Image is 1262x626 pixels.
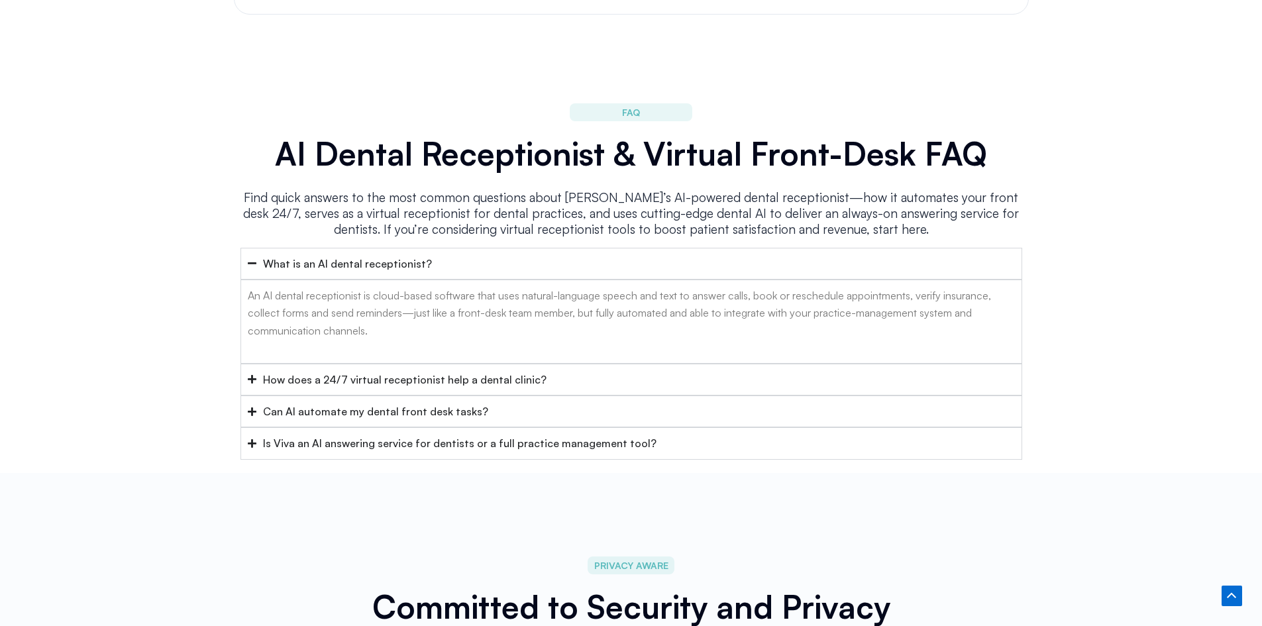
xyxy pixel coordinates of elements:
[240,427,1022,459] summary: Is Viva an AI answering service for dentists or a full practice management tool?
[240,134,1022,173] h2: AI Dental Receptionist & Virtual Front-Desk FAQ
[248,287,1015,339] p: An AI dental receptionist is cloud-based software that uses natural-language speech and text to a...
[263,255,432,272] div: What is an AI dental receptionist?
[360,588,903,626] h2: Committed to Security and Privacy
[622,105,640,120] span: FAQ
[594,558,668,573] span: PRIVACY AWARE
[263,435,657,452] div: Is Viva an AI answering service for dentists or a full practice management tool?
[240,395,1022,427] summary: Can AI automate my dental front desk tasks?
[263,403,488,420] div: Can AI automate my dental front desk tasks?
[240,248,1022,460] div: Accordion. Open links with Enter or Space, close with Escape, and navigate with Arrow Keys
[240,189,1022,237] p: Find quick answers to the most common questions about [PERSON_NAME]’s AI-powered dental reception...
[240,248,1022,280] summary: What is an AI dental receptionist?
[263,371,547,388] div: How does a 24/7 virtual receptionist help a dental clinic?
[240,364,1022,395] summary: How does a 24/7 virtual receptionist help a dental clinic?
